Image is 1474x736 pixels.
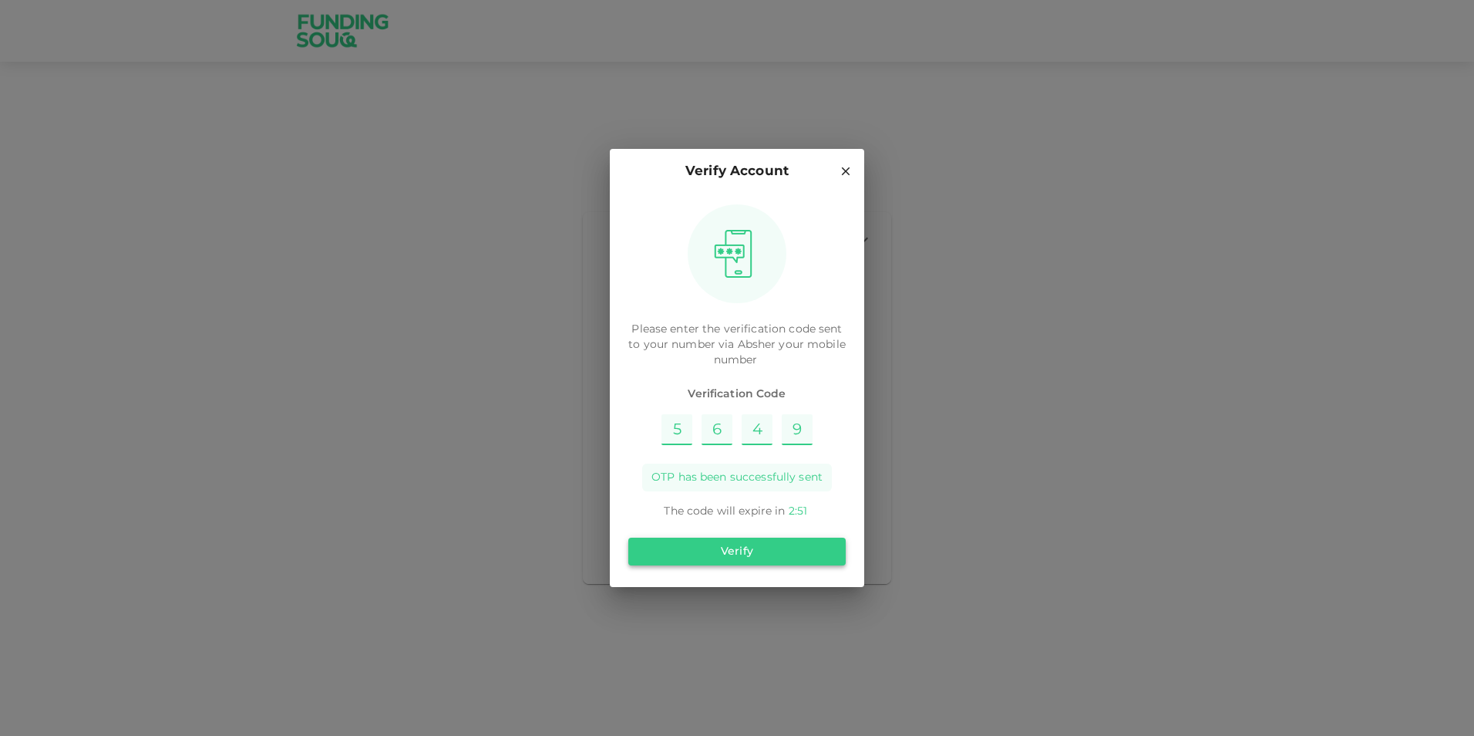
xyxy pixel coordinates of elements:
[664,506,785,517] span: The code will expire in
[782,414,813,445] input: Please enter OTP character 4
[708,229,758,279] img: otpImage
[628,322,846,368] p: Please enter the verification code sent to your number via Absher
[685,161,789,182] p: Verify Account
[628,538,846,566] button: Verify
[742,414,772,445] input: Please enter OTP character 3
[661,414,692,445] input: Please enter OTP character 1
[789,506,807,517] span: 2 : 51
[714,339,846,366] span: your mobile number
[628,387,846,402] span: Verification Code
[651,470,823,485] span: OTP has been successfully sent
[702,414,732,445] input: Please enter OTP character 2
